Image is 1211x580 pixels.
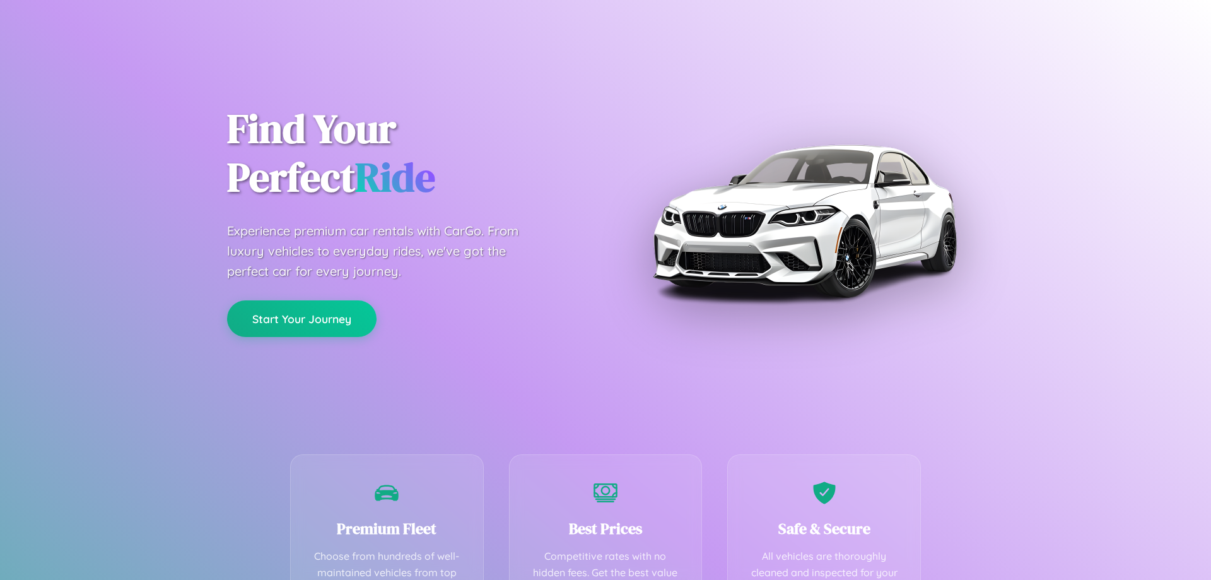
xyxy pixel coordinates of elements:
[646,63,962,379] img: Premium BMW car rental vehicle
[227,300,377,337] button: Start Your Journey
[227,105,587,202] h1: Find Your Perfect
[227,221,542,281] p: Experience premium car rentals with CarGo. From luxury vehicles to everyday rides, we've got the ...
[310,518,464,539] h3: Premium Fleet
[747,518,901,539] h3: Safe & Secure
[355,150,435,204] span: Ride
[529,518,683,539] h3: Best Prices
